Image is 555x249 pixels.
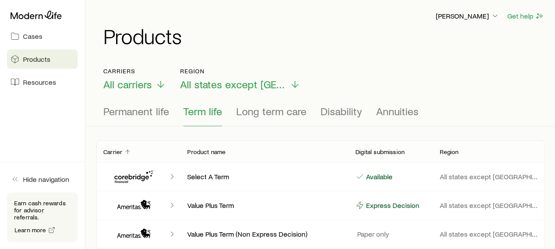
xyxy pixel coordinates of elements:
p: [PERSON_NAME] [436,11,499,20]
p: Product name [187,148,226,155]
p: Value Plus Term (Non Express Decision) [187,230,341,238]
p: Carriers [103,68,166,75]
span: Long term care [236,105,306,117]
span: Permanent life [103,105,169,117]
span: Hide navigation [23,175,69,184]
a: Products [7,49,78,69]
div: Product types [103,105,537,126]
a: Resources [7,72,78,92]
button: [PERSON_NAME] [435,11,500,22]
span: Annuities [376,105,419,117]
button: Hide navigation [7,170,78,189]
h1: Products [103,25,544,46]
p: Earn cash rewards for advisor referrals. [14,200,71,221]
p: Express Decision [364,201,419,210]
p: Available [364,172,393,181]
a: Cases [7,26,78,46]
span: Resources [23,78,56,87]
p: Select A Term [187,172,341,181]
p: Carrier [103,148,122,155]
span: Cases [23,32,42,41]
p: Digital submission [355,148,404,155]
p: All states except [GEOGRAPHIC_DATA] [439,201,537,210]
div: Earn cash rewards for advisor referrals.Learn more [7,192,78,242]
span: Learn more [15,227,46,233]
p: Value Plus Term [187,201,341,210]
p: Paper only [355,230,389,238]
p: All states except [GEOGRAPHIC_DATA] [439,172,537,181]
p: All states except [GEOGRAPHIC_DATA] [439,230,537,238]
button: RegionAll states except [GEOGRAPHIC_DATA] [180,68,300,91]
button: Get help [507,11,544,21]
p: Region [439,148,458,155]
span: Term life [183,105,222,117]
span: All states except [GEOGRAPHIC_DATA] [180,78,286,91]
span: Products [23,55,50,64]
span: All carriers [103,78,152,91]
p: Region [180,68,300,75]
span: Disability [321,105,362,117]
button: CarriersAll carriers [103,68,166,91]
